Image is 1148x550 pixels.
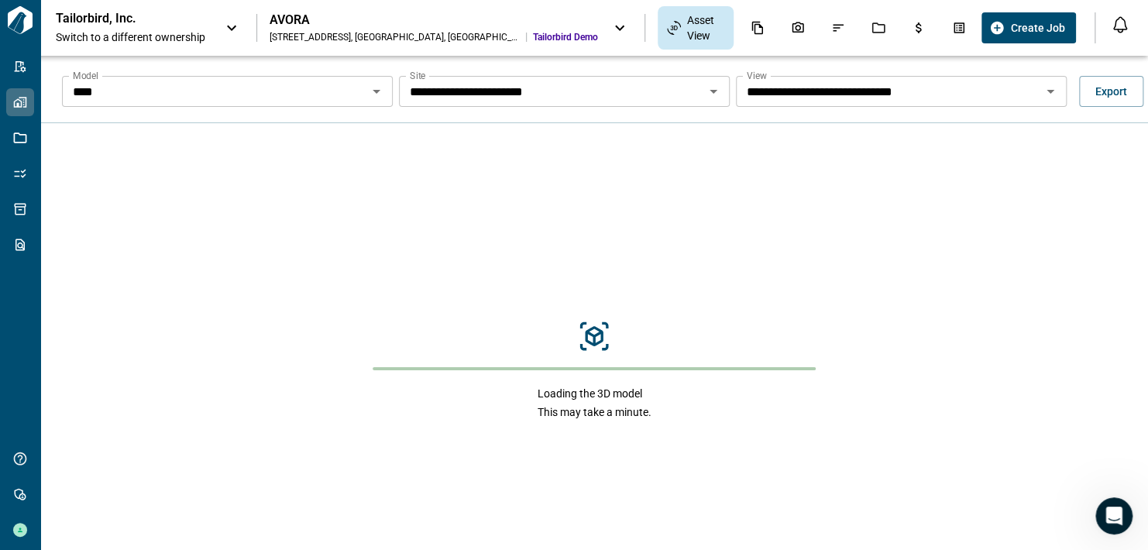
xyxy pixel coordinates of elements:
[533,31,598,43] span: Tailorbird Demo
[538,386,651,401] span: Loading the 3D model
[1079,76,1143,107] button: Export
[56,11,195,26] p: Tailorbird, Inc.
[1040,81,1061,102] button: Open
[1095,84,1127,99] span: Export
[782,15,814,41] div: Photos
[410,69,425,82] label: Site
[822,15,854,41] div: Issues & Info
[1108,12,1133,37] button: Open notification feed
[981,12,1076,43] button: Create Job
[747,69,767,82] label: View
[1095,497,1133,535] iframe: Intercom live chat
[1011,20,1065,36] span: Create Job
[366,81,387,102] button: Open
[270,31,520,43] div: [STREET_ADDRESS] , [GEOGRAPHIC_DATA] , [GEOGRAPHIC_DATA]
[703,81,724,102] button: Open
[687,12,724,43] span: Asset View
[73,69,98,82] label: Model
[538,404,651,420] span: This may take a minute.
[902,15,935,41] div: Budgets
[56,29,210,45] span: Switch to a different ownership
[658,6,734,50] div: Asset View
[943,15,975,41] div: Takeoff Center
[270,12,598,28] div: AVORA
[741,15,774,41] div: Documents
[862,15,895,41] div: Jobs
